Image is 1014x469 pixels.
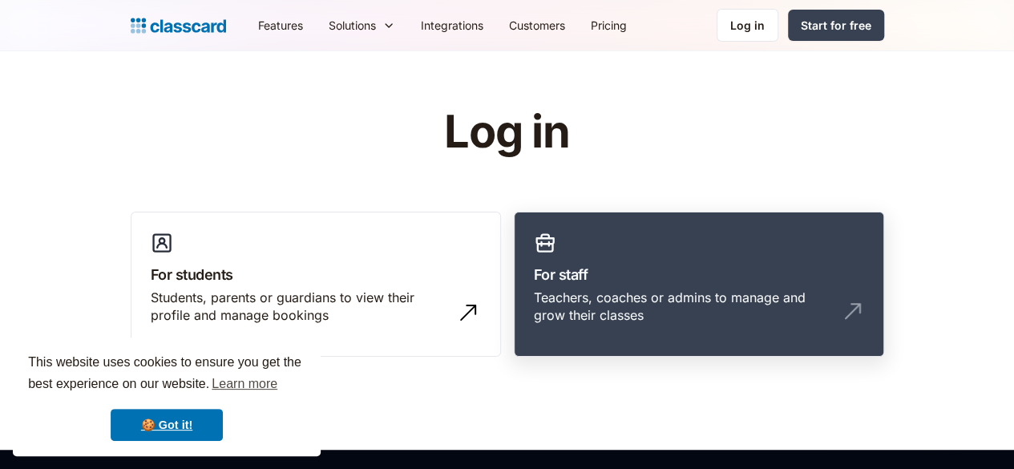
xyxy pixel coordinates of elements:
[514,212,884,358] a: For staffTeachers, coaches or admins to manage and grow their classes
[329,17,376,34] div: Solutions
[151,264,481,285] h3: For students
[801,17,871,34] div: Start for free
[151,289,449,325] div: Students, parents or guardians to view their profile and manage bookings
[730,17,765,34] div: Log in
[496,7,578,43] a: Customers
[245,7,316,43] a: Features
[534,264,864,285] h3: For staff
[717,9,778,42] a: Log in
[788,10,884,41] a: Start for free
[111,409,223,441] a: dismiss cookie message
[28,353,305,396] span: This website uses cookies to ensure you get the best experience on our website.
[408,7,496,43] a: Integrations
[13,338,321,456] div: cookieconsent
[534,289,832,325] div: Teachers, coaches or admins to manage and grow their classes
[209,372,280,396] a: learn more about cookies
[131,212,501,358] a: For studentsStudents, parents or guardians to view their profile and manage bookings
[578,7,640,43] a: Pricing
[131,14,226,37] a: Logo
[252,107,762,157] h1: Log in
[316,7,408,43] div: Solutions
